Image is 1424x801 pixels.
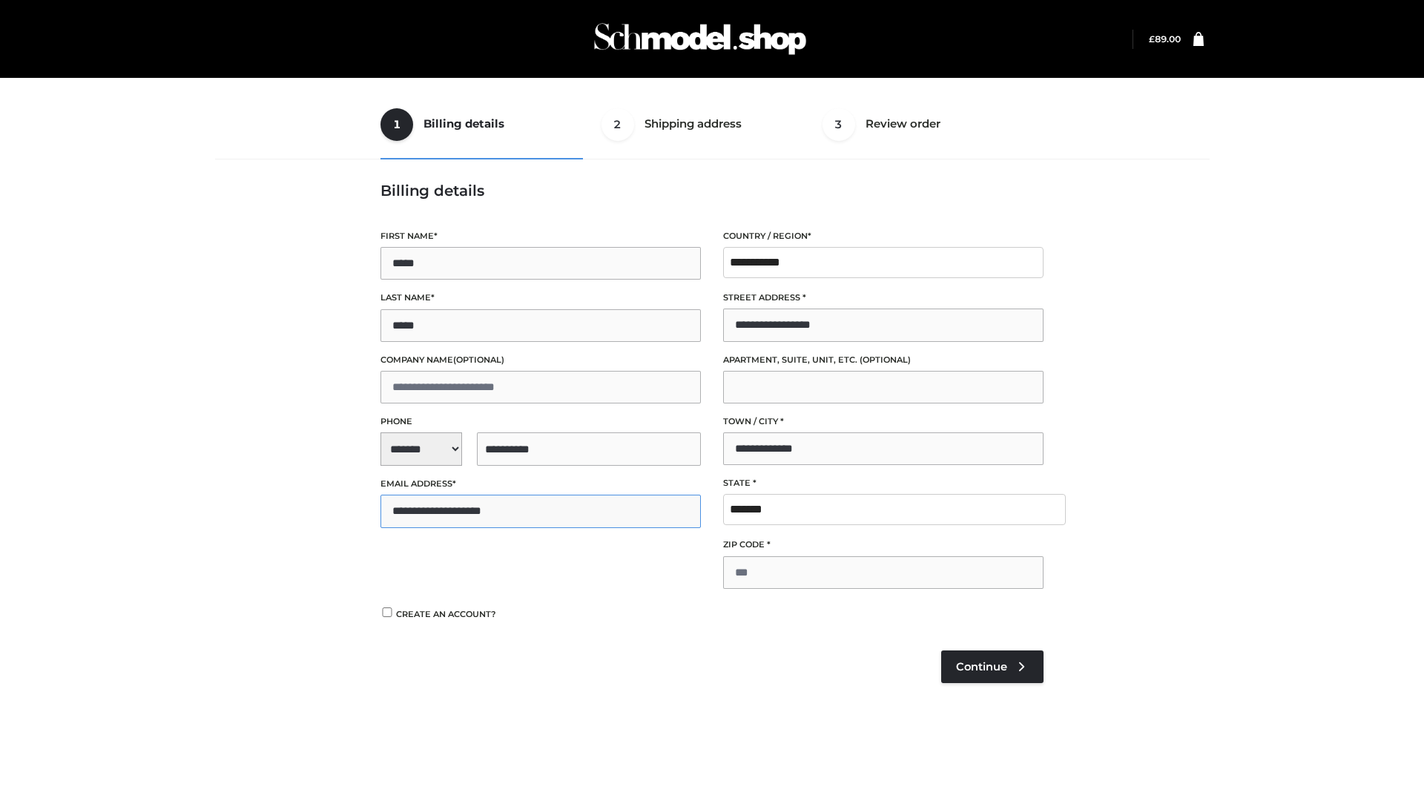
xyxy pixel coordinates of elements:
label: Email address [380,477,701,491]
span: Create an account? [396,609,496,619]
span: Continue [956,660,1007,673]
label: Phone [380,415,701,429]
label: ZIP Code [723,538,1044,552]
a: £89.00 [1149,33,1181,44]
span: (optional) [860,355,911,365]
input: Create an account? [380,607,394,617]
label: Street address [723,291,1044,305]
label: State [723,476,1044,490]
label: Last name [380,291,701,305]
span: (optional) [453,355,504,365]
label: Country / Region [723,229,1044,243]
img: Schmodel Admin 964 [589,10,811,68]
label: Company name [380,353,701,367]
label: Apartment, suite, unit, etc. [723,353,1044,367]
h3: Billing details [380,182,1044,200]
label: First name [380,229,701,243]
bdi: 89.00 [1149,33,1181,44]
label: Town / City [723,415,1044,429]
a: Continue [941,650,1044,683]
span: £ [1149,33,1155,44]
